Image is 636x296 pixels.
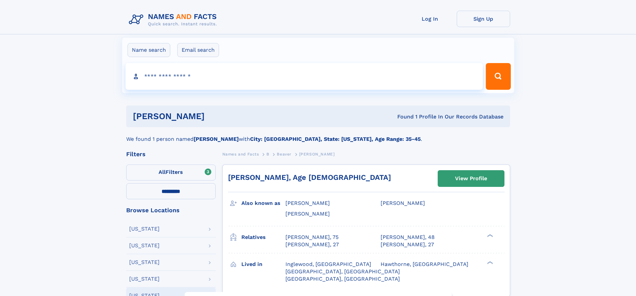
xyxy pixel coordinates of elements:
a: [PERSON_NAME], 27 [285,241,339,248]
h3: Relatives [241,232,285,243]
b: City: [GEOGRAPHIC_DATA], State: [US_STATE], Age Range: 35-45 [250,136,421,142]
a: View Profile [438,171,504,187]
span: Hawthorne, [GEOGRAPHIC_DATA] [381,261,468,267]
div: ❯ [485,233,493,238]
div: [US_STATE] [129,260,160,265]
div: ❯ [485,260,493,265]
h3: Also known as [241,198,285,209]
a: Log In [403,11,457,27]
label: Email search [177,43,219,57]
a: [PERSON_NAME], 48 [381,234,435,241]
span: B [266,152,269,157]
div: [US_STATE] [129,243,160,248]
button: Search Button [486,63,510,90]
div: [US_STATE] [129,276,160,282]
a: [PERSON_NAME], Age [DEMOGRAPHIC_DATA] [228,173,391,182]
div: Found 1 Profile In Our Records Database [301,113,503,120]
label: Name search [128,43,170,57]
label: Filters [126,165,216,181]
div: Filters [126,151,216,157]
img: Logo Names and Facts [126,11,222,29]
div: We found 1 person named with . [126,127,510,143]
a: Sign Up [457,11,510,27]
span: [GEOGRAPHIC_DATA], [GEOGRAPHIC_DATA] [285,268,400,275]
span: [PERSON_NAME] [285,200,330,206]
span: [GEOGRAPHIC_DATA], [GEOGRAPHIC_DATA] [285,276,400,282]
a: B [266,150,269,158]
div: View Profile [455,171,487,186]
a: [PERSON_NAME], 75 [285,234,339,241]
h3: Lived in [241,259,285,270]
span: Beaver [277,152,291,157]
input: search input [126,63,483,90]
a: Names and Facts [222,150,259,158]
div: Browse Locations [126,207,216,213]
a: Beaver [277,150,291,158]
span: [PERSON_NAME] [381,200,425,206]
a: [PERSON_NAME], 27 [381,241,434,248]
h1: [PERSON_NAME] [133,112,301,120]
span: Inglewood, [GEOGRAPHIC_DATA] [285,261,371,267]
span: All [159,169,166,175]
span: [PERSON_NAME] [285,211,330,217]
b: [PERSON_NAME] [194,136,239,142]
span: [PERSON_NAME] [299,152,335,157]
div: [US_STATE] [129,226,160,232]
